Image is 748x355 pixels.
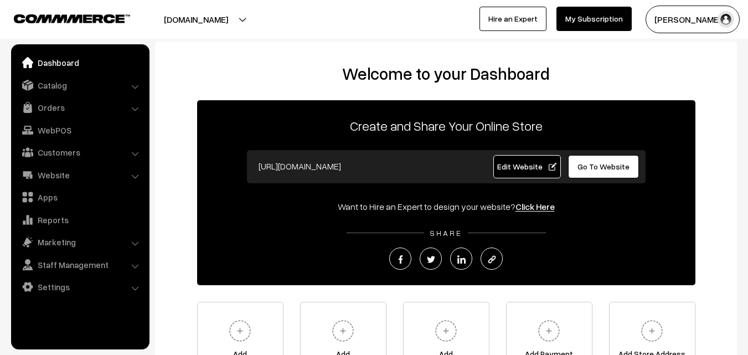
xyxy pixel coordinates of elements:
a: Reports [14,210,146,230]
p: Create and Share Your Online Store [197,116,695,136]
a: Staff Management [14,255,146,275]
a: WebPOS [14,120,146,140]
a: Customers [14,142,146,162]
img: COMMMERCE [14,14,130,23]
img: user [718,11,734,28]
img: plus.svg [534,316,564,346]
h2: Welcome to your Dashboard [166,64,726,84]
img: plus.svg [431,316,461,346]
a: Orders [14,97,146,117]
span: Go To Website [577,162,630,171]
a: Marketing [14,232,146,252]
img: plus.svg [225,316,255,346]
a: Hire an Expert [479,7,546,31]
a: Dashboard [14,53,146,73]
a: Click Here [515,201,555,212]
div: Want to Hire an Expert to design your website? [197,200,695,213]
a: My Subscription [556,7,632,31]
img: plus.svg [637,316,667,346]
a: COMMMERCE [14,11,111,24]
a: Apps [14,187,146,207]
a: Edit Website [493,155,561,178]
a: Catalog [14,75,146,95]
a: Website [14,165,146,185]
img: plus.svg [328,316,358,346]
button: [PERSON_NAME] [646,6,740,33]
a: Go To Website [568,155,639,178]
button: [DOMAIN_NAME] [125,6,267,33]
span: SHARE [424,228,468,238]
a: Settings [14,277,146,297]
span: Edit Website [497,162,556,171]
